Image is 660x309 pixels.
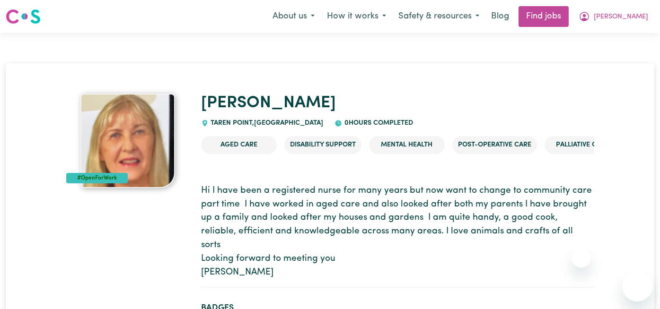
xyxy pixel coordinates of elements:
a: Careseekers logo [6,6,41,27]
span: 0 hours completed [342,120,413,127]
a: Find jobs [519,6,569,27]
span: TAREN POINT , [GEOGRAPHIC_DATA] [209,120,324,127]
img: Frances [80,94,175,188]
li: Aged Care [201,136,277,154]
iframe: Button to launch messaging window [622,271,652,301]
li: Mental Health [369,136,445,154]
li: Palliative care [545,136,620,154]
li: Post-operative care [452,136,537,154]
a: [PERSON_NAME] [201,95,336,112]
li: Disability Support [284,136,361,154]
div: #OpenForWork [66,173,128,183]
img: Careseekers logo [6,8,41,25]
span: [PERSON_NAME] [594,12,648,22]
iframe: Close message [572,249,590,267]
button: Safety & resources [392,7,485,26]
a: Blog [485,6,515,27]
p: Hi I have been a registered nurse for many years but now want to change to community care part ti... [201,184,594,280]
button: My Account [572,7,654,26]
button: About us [266,7,321,26]
button: How it works [321,7,392,26]
a: Frances's profile picture'#OpenForWork [66,94,190,188]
